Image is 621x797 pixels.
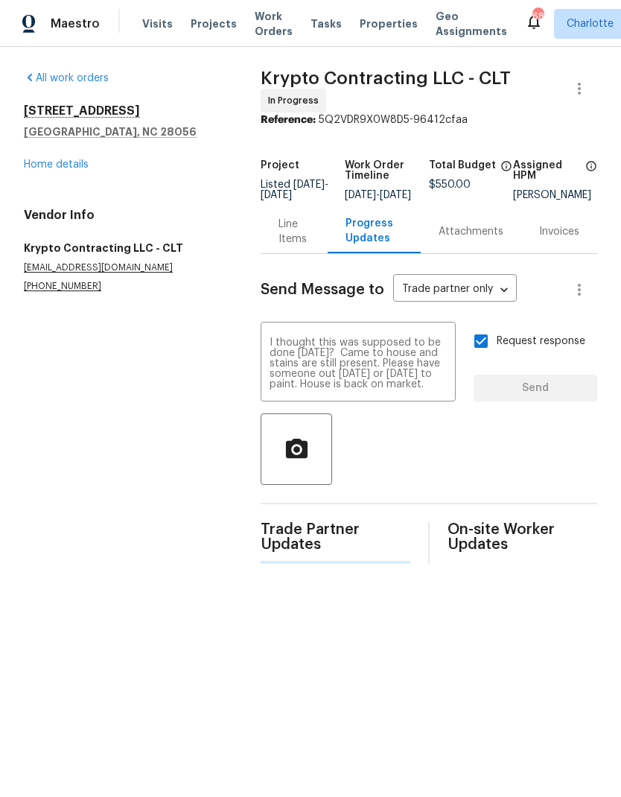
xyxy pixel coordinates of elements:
span: Visits [142,16,173,31]
span: Request response [497,334,585,349]
h5: Total Budget [429,160,496,171]
div: Attachments [439,224,503,239]
span: $550.00 [429,180,471,190]
h5: Assigned HPM [513,160,581,181]
div: 68 [532,9,543,24]
div: Trade partner only [393,278,517,302]
h5: Krypto Contracting LLC - CLT [24,241,225,255]
div: Invoices [539,224,579,239]
div: 5Q2VDR9X0W8D5-96412cfaa [261,112,597,127]
span: On-site Worker Updates [448,522,597,552]
span: Send Message to [261,282,384,297]
span: Geo Assignments [436,9,507,39]
span: Work Orders [255,9,293,39]
div: Line Items [278,217,309,247]
textarea: I thought this was supposed to be done [DATE]? Came to house and stains are still present. Please... [270,337,447,390]
div: [PERSON_NAME] [513,190,597,200]
span: In Progress [268,93,325,108]
span: The total cost of line items that have been proposed by Opendoor. This sum includes line items th... [500,160,512,180]
h4: Vendor Info [24,208,225,223]
span: - [345,190,411,200]
a: All work orders [24,73,109,83]
div: Progress Updates [345,216,403,246]
span: Charlotte [567,16,614,31]
span: [DATE] [380,190,411,200]
span: [DATE] [293,180,325,190]
h5: Project [261,160,299,171]
h5: Work Order Timeline [345,160,429,181]
span: Tasks [310,19,342,29]
span: The hpm assigned to this work order. [585,160,597,190]
span: Listed [261,180,328,200]
span: Trade Partner Updates [261,522,410,552]
span: - [261,180,328,200]
span: [DATE] [261,190,292,200]
a: Home details [24,159,89,170]
span: Krypto Contracting LLC - CLT [261,69,511,87]
span: Projects [191,16,237,31]
span: [DATE] [345,190,376,200]
span: Properties [360,16,418,31]
span: Maestro [51,16,100,31]
b: Reference: [261,115,316,125]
